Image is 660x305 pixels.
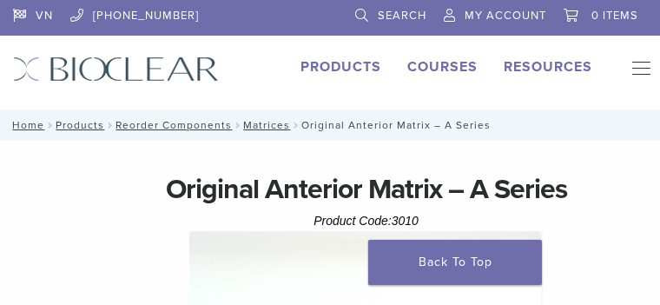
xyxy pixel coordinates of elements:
a: Matrices [243,119,290,131]
a: Courses [407,58,478,76]
img: Bioclear [13,56,219,82]
span: / [290,121,301,129]
nav: Primary Navigation [618,56,647,89]
span: / [104,121,115,129]
span: Search [378,9,426,23]
span: 0 items [591,9,638,23]
span: / [44,121,56,129]
span: 3010 [392,214,419,228]
a: Home [7,119,44,131]
span: / [232,121,243,129]
a: Products [300,58,381,76]
span: My Account [465,9,546,23]
a: Back To Top [368,240,542,285]
span: Product Code: [313,214,419,228]
a: Reorder Components [115,119,232,131]
a: Resources [504,58,592,76]
a: Products [56,119,104,131]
